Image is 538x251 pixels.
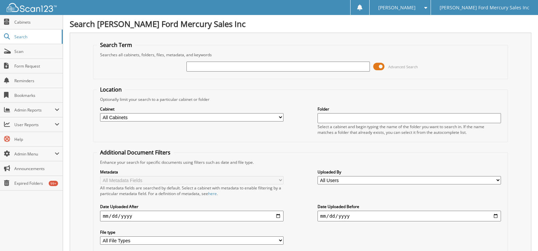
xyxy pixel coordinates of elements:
legend: Search Term [97,41,135,49]
span: Cabinets [14,19,59,25]
div: Searches all cabinets, folders, files, metadata, and keywords [97,52,504,58]
span: User Reports [14,122,55,127]
span: Announcements [14,166,59,171]
span: Expired Folders [14,180,59,186]
label: Folder [318,106,501,112]
label: File type [100,229,284,235]
span: Help [14,136,59,142]
label: Date Uploaded After [100,204,284,209]
span: [PERSON_NAME] Ford Mercury Sales Inc [440,6,529,10]
img: scan123-logo-white.svg [7,3,57,12]
legend: Additional Document Filters [97,149,174,156]
input: start [100,211,284,221]
input: end [318,211,501,221]
div: Optionally limit your search to a particular cabinet or folder [97,97,504,102]
span: Search [14,34,58,40]
span: Form Request [14,63,59,69]
label: Date Uploaded Before [318,204,501,209]
div: All metadata fields are searched by default. Select a cabinet with metadata to enable filtering b... [100,185,284,196]
h1: Search [PERSON_NAME] Ford Mercury Sales Inc [70,18,531,29]
label: Cabinet [100,106,284,112]
div: Select a cabinet and begin typing the name of the folder you want to search in. If the name match... [318,124,501,135]
label: Uploaded By [318,169,501,175]
span: Admin Reports [14,107,55,113]
span: [PERSON_NAME] [378,6,416,10]
a: here [208,191,217,196]
span: Reminders [14,78,59,84]
span: Advanced Search [388,64,418,69]
span: Bookmarks [14,93,59,98]
div: Enhance your search for specific documents using filters such as date and file type. [97,159,504,165]
div: 99+ [49,181,58,186]
legend: Location [97,86,125,93]
span: Scan [14,49,59,54]
span: Admin Menu [14,151,55,157]
label: Metadata [100,169,284,175]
